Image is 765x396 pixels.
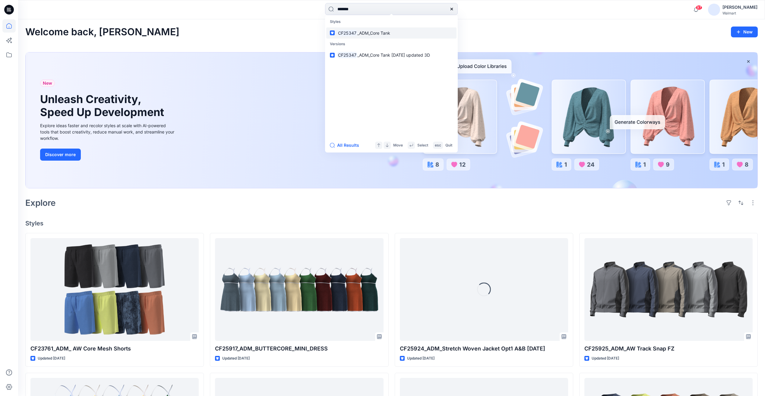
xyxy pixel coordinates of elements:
[584,238,753,341] a: CF25925_ADM_AW Track Snap FZ
[43,80,52,87] span: New
[326,16,457,27] p: Styles
[330,142,363,149] button: All Results
[215,238,383,341] a: CF25917_ADM_BUTTERCORE_MINI_DRESS
[722,11,757,15] div: Walmart
[445,142,452,149] p: Quit
[337,30,357,36] mark: CF25347
[25,198,56,208] h2: Explore
[40,149,176,161] a: Discover more
[326,49,457,61] a: CF25347_ADM_Core Tank [DATE] updated 3D
[25,220,758,227] h4: Styles
[30,238,199,341] a: CF23761_ADM_ AW Core Mesh Shorts
[30,344,199,353] p: CF23761_ADM_ AW Core Mesh Shorts
[592,355,619,362] p: Updated [DATE]
[40,93,167,119] h1: Unleash Creativity, Speed Up Development
[435,142,441,149] p: esc
[696,5,702,10] span: 97
[584,344,753,353] p: CF25925_ADM_AW Track Snap FZ
[326,39,457,50] p: Versions
[357,52,430,58] span: _ADM_Core Tank [DATE] updated 3D
[38,355,65,362] p: Updated [DATE]
[722,4,757,11] div: [PERSON_NAME]
[393,142,403,149] p: Move
[326,27,457,39] a: CF25347_ADM_Core Tank
[215,344,383,353] p: CF25917_ADM_BUTTERCORE_MINI_DRESS
[337,52,357,58] mark: CF25347
[731,27,758,37] button: New
[417,142,428,149] p: Select
[407,355,435,362] p: Updated [DATE]
[222,355,250,362] p: Updated [DATE]
[357,30,390,36] span: _ADM_Core Tank
[25,27,179,38] h2: Welcome back, [PERSON_NAME]
[400,344,568,353] p: CF25924_ADM_Stretch Woven Jacket Opt1 A&B [DATE]
[708,4,720,16] img: avatar
[40,149,81,161] button: Discover more
[40,122,176,141] div: Explore ideas faster and recolor styles at scale with AI-powered tools that boost creativity, red...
